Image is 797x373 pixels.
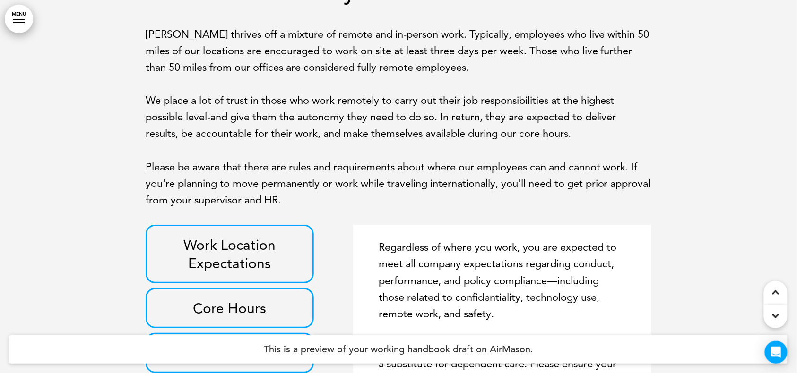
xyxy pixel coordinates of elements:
[156,299,303,317] p: Core Hours
[765,341,788,364] div: Open Intercom Messenger
[9,335,788,364] h4: This is a preview of your working handbook draft on AirMason.
[156,236,303,272] p: Work Location Expectations
[146,26,651,76] p: [PERSON_NAME] thrives off a mixture of remote and in-person work. Typically, employees who live w...
[146,92,651,142] p: We place a lot of trust in those who work remotely to carry out their job responsibilities at the...
[146,159,651,209] p: Please be aware that there are rules and requirements about where our employees can and cannot wo...
[379,239,625,322] p: Regardless of where you work, you are expected to meet all company expectations regarding conduct...
[5,5,33,33] a: MENU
